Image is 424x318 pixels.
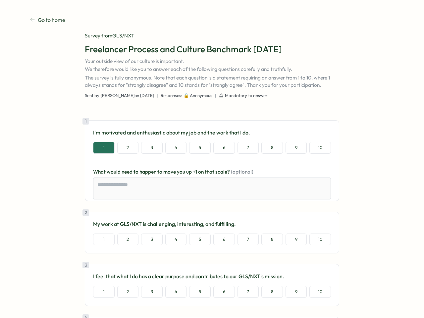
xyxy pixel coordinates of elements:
[231,169,253,175] span: (optional)
[165,286,187,298] button: 4
[93,220,331,228] p: My work at GLS/NXT is challenging, interesting, and fulfilling.
[163,169,177,175] span: move
[38,16,65,24] p: Go to home
[215,93,216,99] span: |
[309,286,331,298] button: 10
[93,142,115,154] button: 1
[107,169,122,175] span: would
[93,234,115,245] button: 1
[213,142,235,154] button: 6
[82,209,89,216] div: 2
[189,142,211,154] button: 5
[165,234,187,245] button: 4
[186,169,193,175] span: up
[213,286,235,298] button: 6
[161,93,212,99] span: Responses: 🔒 Anonymous
[225,93,268,99] span: Mandatory to answer
[157,169,163,175] span: to
[213,234,235,245] button: 6
[141,234,163,245] button: 3
[117,142,139,154] button: 2
[309,234,331,245] button: 10
[141,142,163,154] button: 3
[286,234,307,245] button: 9
[139,169,157,175] span: happen
[82,118,89,125] div: 1
[238,142,259,154] button: 7
[261,286,283,298] button: 8
[198,169,205,175] span: on
[133,169,139,175] span: to
[165,142,187,154] button: 4
[117,234,139,245] button: 2
[30,16,65,24] a: Go to home
[93,169,107,175] span: What
[177,169,186,175] span: you
[93,272,331,281] p: I feel that what I do has a clear purpose and contributes to our GLS/NXT's mission.
[141,286,163,298] button: 3
[85,93,154,99] span: Sent by: [PERSON_NAME] on [DATE]
[205,169,215,175] span: that
[93,129,331,137] p: I'm motivated and enthusiastic about my job and the work that I do.
[286,286,307,298] button: 9
[286,142,307,154] button: 9
[117,286,139,298] button: 2
[189,234,211,245] button: 5
[193,169,198,175] span: +1
[93,286,115,298] button: 1
[238,234,259,245] button: 7
[309,142,331,154] button: 10
[189,286,211,298] button: 5
[261,142,283,154] button: 8
[238,286,259,298] button: 7
[157,93,158,99] span: |
[122,169,133,175] span: need
[85,32,339,39] div: Survey from GLS/NXT
[85,43,339,55] h1: Freelancer Process and Culture Benchmark [DATE]
[82,262,89,268] div: 3
[261,234,283,245] button: 8
[85,58,339,89] p: Your outside view of our culture is important. We therefore would like you to answer each of the ...
[215,169,231,175] span: scale?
